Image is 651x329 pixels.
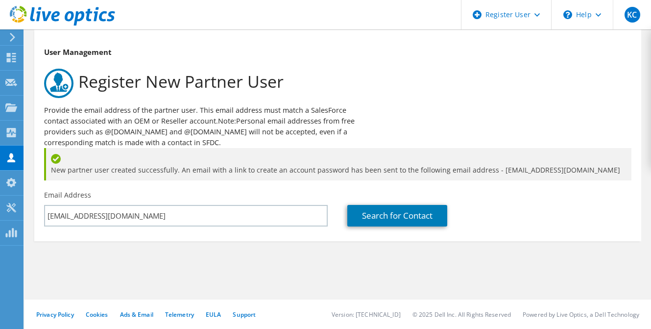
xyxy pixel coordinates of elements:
[165,310,194,319] a: Telemetry
[44,47,631,57] h3: User Management
[563,10,572,19] svg: \n
[44,105,367,148] p: Provide the email address of the partner user. This email address must match a SalesForce contact...
[44,190,91,200] label: Email Address
[412,310,511,319] li: © 2025 Dell Inc. All Rights Reserved
[86,310,108,319] a: Cookies
[218,116,236,126] b: Note:
[206,310,221,319] a: EULA
[625,7,640,23] span: KC
[36,310,74,319] a: Privacy Policy
[332,310,401,319] li: Version: [TECHNICAL_ID]
[51,165,620,176] span: New partner user created successfully. An email with a link to create an account password has bee...
[347,205,447,227] a: Search for Contact
[523,310,639,319] li: Powered by Live Optics, a Dell Technology
[44,69,627,98] h1: Register New Partner User
[120,310,153,319] a: Ads & Email
[233,310,256,319] a: Support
